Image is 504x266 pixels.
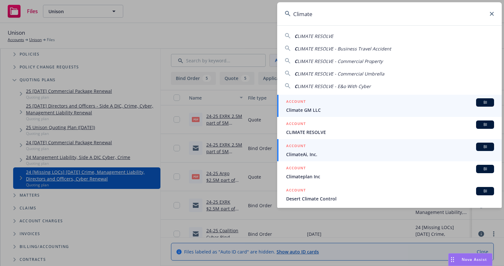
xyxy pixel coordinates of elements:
a: ACCOUNTBICLIMATE RESOLVE [277,117,502,139]
span: Climateplan Inc [286,173,494,180]
h5: ACCOUNT [286,120,306,128]
span: C [295,71,297,77]
span: Desert Climate Control [286,195,494,202]
span: Nova Assist [462,257,487,262]
span: CLIMATE RESOLVE [286,129,494,136]
span: BI [479,166,491,172]
span: C [295,83,297,89]
span: BI [479,122,491,128]
span: LIMATE RESOLVE - E&o With Cyber [297,83,371,89]
button: Nova Assist [448,253,492,266]
h5: ACCOUNT [286,165,306,173]
span: C [295,58,297,64]
span: LIMATE RESOLVE - Business Travel Accident [297,46,391,52]
span: BI [479,188,491,194]
a: ACCOUNTBIDesert Climate Control [277,183,502,206]
span: BI [479,144,491,150]
a: ACCOUNTBIClimate GM LLC [277,95,502,117]
span: C [295,33,297,39]
input: Search... [277,2,502,25]
span: C [295,46,297,52]
span: LIMATE RESOLVE - Commercial Umbrella [297,71,384,77]
a: ACCOUNTBIClimateAi, Inc. [277,139,502,161]
span: ClimateAi, Inc. [286,151,494,158]
span: Climate GM LLC [286,107,494,113]
h5: ACCOUNT [286,143,306,150]
div: Drag to move [448,253,457,266]
span: LIMATE RESOLVE - Commercial Property [297,58,383,64]
span: LIMATE RESOLVE [297,33,333,39]
a: ACCOUNTBIClimateplan Inc [277,161,502,183]
span: BI [479,100,491,105]
h5: ACCOUNT [286,187,306,195]
h5: ACCOUNT [286,98,306,106]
